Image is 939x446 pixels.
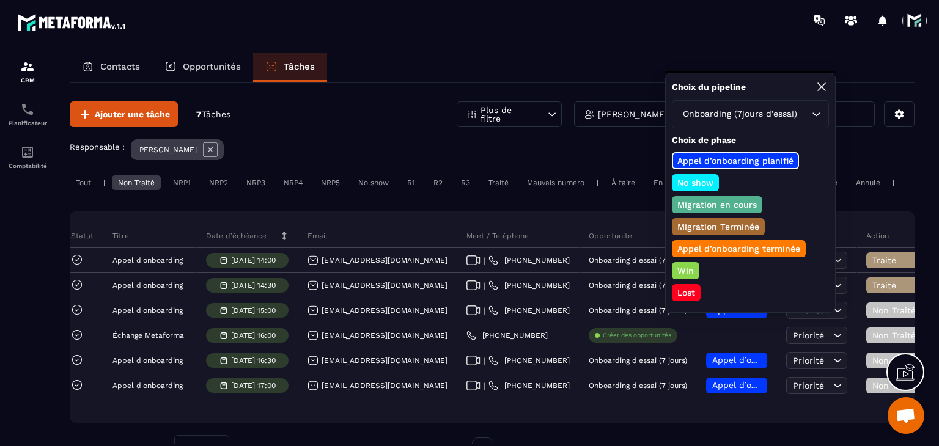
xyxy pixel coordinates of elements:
div: NRP4 [278,175,309,190]
span: Onboarding (7jours d'essai) [680,108,800,121]
p: Appel d'onboarding [112,381,183,390]
span: Non Traité [872,381,924,390]
span: Priorité [793,356,824,365]
div: No show [352,175,395,190]
span: Non Traité [872,356,924,365]
p: | [893,178,895,187]
span: | [484,281,485,290]
a: [PHONE_NUMBER] [466,331,548,340]
span: Traité [872,280,924,290]
span: | [484,306,485,315]
a: Contacts [70,53,152,82]
span: | [484,356,485,365]
p: Choix du pipeline [672,81,746,93]
p: Titre [112,231,129,241]
p: Choix de phase [672,134,829,146]
p: Onboarding d'essai (7 jours) [589,356,687,365]
p: Migration en cours [676,199,759,211]
p: [DATE] 16:30 [231,356,276,365]
div: R1 [401,175,421,190]
div: À faire [605,175,641,190]
p: Win [676,265,696,277]
div: NRP1 [167,175,197,190]
div: Non Traité [112,175,161,190]
span: Ajouter une tâche [95,108,170,120]
span: Appel d’onboarding planifié [712,355,828,365]
a: Ouvrir le chat [888,397,924,434]
p: [DATE] 14:30 [231,281,276,290]
p: No show [676,177,715,189]
p: Responsable : [70,142,125,152]
p: Créer des opportunités [603,331,671,340]
p: Action [866,231,889,241]
a: [PHONE_NUMBER] [488,255,570,265]
a: accountantaccountantComptabilité [3,136,52,178]
span: Tâches [202,109,230,119]
a: schedulerschedulerPlanificateur [3,93,52,136]
button: Ajouter une tâche [70,101,178,127]
p: Appel d'onboarding [112,281,183,290]
img: scheduler [20,102,35,117]
p: Onboarding d'essai (7 jours) [589,306,687,315]
a: Opportunités [152,53,253,82]
p: Lost [676,287,697,299]
img: formation [20,59,35,74]
span: Traité [872,255,924,265]
div: Tout [70,175,97,190]
p: | [103,178,106,187]
p: Meet / Téléphone [466,231,529,241]
p: Statut [46,231,94,241]
div: Mauvais numéro [521,175,591,190]
p: Planificateur [3,120,52,126]
span: | [484,381,485,390]
p: Onboarding d'essai (7 jours) [589,281,687,290]
p: Appel d'onboarding [112,356,183,365]
p: Plus de filtre [481,106,534,123]
img: logo [17,11,127,33]
a: [PHONE_NUMBER] [488,356,570,365]
a: [PHONE_NUMBER] [488,381,570,390]
p: Appel d'onboarding [112,256,183,265]
div: Traité [482,175,515,190]
div: Annulé [850,175,886,190]
p: [DATE] 14:00 [231,256,276,265]
p: [PERSON_NAME] [137,145,197,154]
div: NRP3 [240,175,271,190]
p: Appel d’onboarding terminée [676,243,802,255]
div: R3 [455,175,476,190]
p: Email [307,231,328,241]
p: Date d’échéance [206,231,267,241]
p: Comptabilité [3,163,52,169]
p: CRM [3,77,52,84]
span: Non Traité [872,331,924,340]
p: [DATE] 17:00 [231,381,276,390]
p: | [597,178,599,187]
span: Priorité [793,331,824,340]
p: Appel d'onboarding [112,306,183,315]
p: Migration Terminée [676,221,761,233]
p: 7 [196,109,230,120]
p: Opportunités [183,61,241,72]
p: Appel d’onboarding planifié [676,155,795,167]
p: Tâches [284,61,315,72]
div: NRP5 [315,175,346,190]
span: Priorité [793,381,824,390]
input: Search for option [800,108,809,121]
a: Tâches [253,53,327,82]
div: NRP2 [203,175,234,190]
div: R2 [427,175,449,190]
p: Onboarding d'essai (7 jours) [589,256,687,265]
div: En retard [647,175,694,190]
p: [DATE] 15:00 [231,306,276,315]
span: Appel d’onboarding planifié [712,380,828,390]
img: accountant [20,145,35,159]
div: Search for option [672,100,829,128]
a: [PHONE_NUMBER] [488,305,570,315]
span: Non Traité [872,305,924,315]
span: | [484,256,485,265]
p: Contacts [100,61,140,72]
a: [PHONE_NUMBER] [488,280,570,290]
p: [PERSON_NAME] [598,110,668,119]
p: Échange Metaforma [112,331,184,340]
p: [DATE] 16:00 [231,331,276,340]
